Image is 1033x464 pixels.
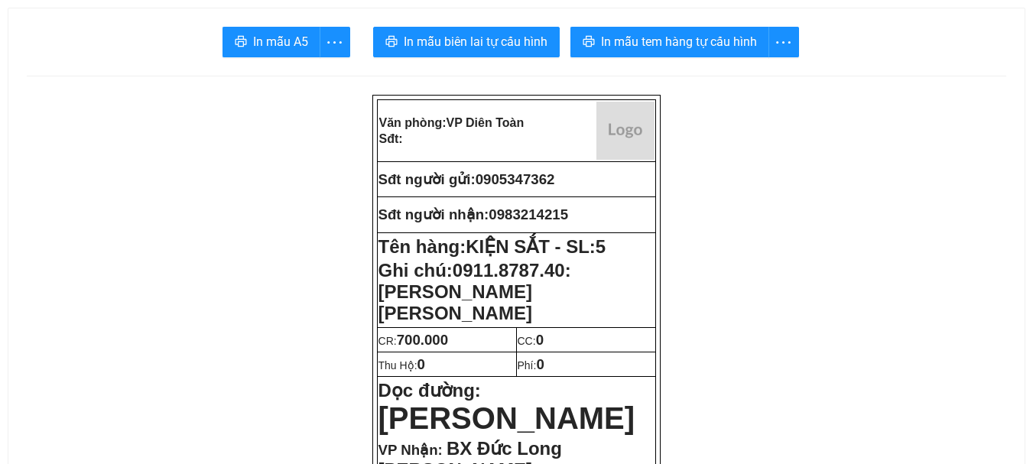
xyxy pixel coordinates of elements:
img: logo [596,102,655,160]
span: VP Diên Toàn [447,116,525,129]
span: CC: [518,335,544,347]
strong: Dọc đường: [378,380,635,433]
span: 0911.8787.40: [PERSON_NAME] [PERSON_NAME] [378,260,571,323]
span: KIỆN SẮT - SL: [466,236,606,257]
span: 700.000 [397,332,448,348]
span: 0 [536,332,544,348]
span: CR: [378,335,449,347]
span: more [769,33,798,52]
strong: Sđt người gửi: [378,171,476,187]
button: printerIn mẫu A5 [223,27,320,57]
span: Phí: [518,359,544,372]
strong: Sđt người nhận: [378,206,489,222]
span: In mẫu A5 [253,32,308,51]
span: 0 [417,356,425,372]
span: printer [235,35,247,50]
span: In mẫu tem hàng tự cấu hình [601,32,757,51]
span: Thu Hộ: [378,359,425,372]
span: 0983214215 [489,206,568,222]
button: printerIn mẫu tem hàng tự cấu hình [570,27,769,57]
span: 0 [536,356,544,372]
strong: Văn phòng: [379,116,525,129]
span: 0905347362 [476,171,555,187]
span: 5 [596,236,606,257]
span: more [320,33,349,52]
span: Ghi chú: [378,260,571,323]
span: In mẫu biên lai tự cấu hình [404,32,547,51]
span: VP Nhận: [378,442,443,458]
button: more [768,27,799,57]
span: [PERSON_NAME] [378,401,635,435]
button: more [320,27,350,57]
span: printer [583,35,595,50]
span: printer [385,35,398,50]
strong: Sđt: [379,132,403,145]
button: printerIn mẫu biên lai tự cấu hình [373,27,560,57]
strong: Tên hàng: [378,236,606,257]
